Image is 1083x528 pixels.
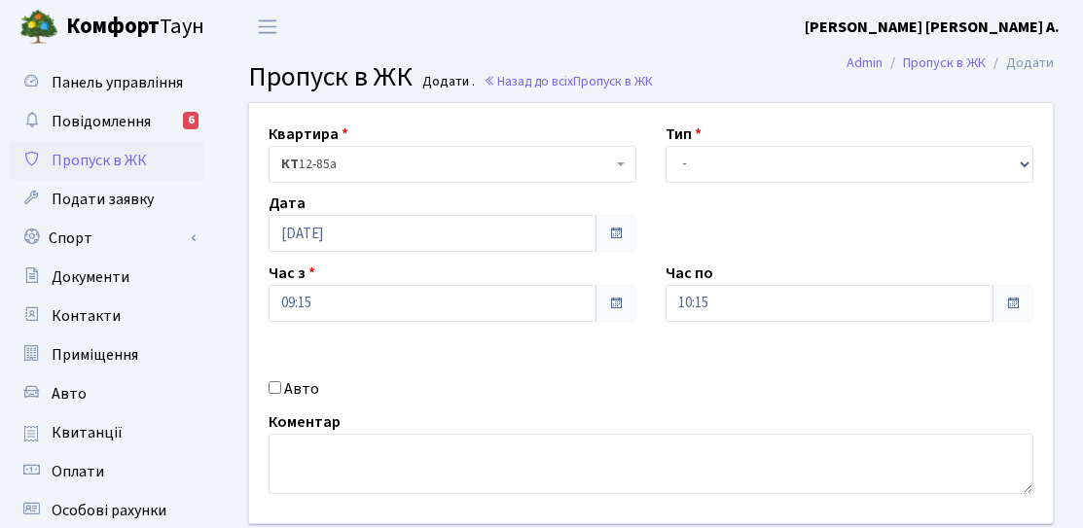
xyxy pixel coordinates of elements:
[10,297,204,335] a: Контакти
[281,155,612,174] span: <b>КТ</b>&nbsp;&nbsp;&nbsp;&nbsp;12-85а
[269,123,348,146] label: Квартира
[817,43,1083,84] nav: breadcrumb
[281,155,299,174] b: КТ
[10,180,204,219] a: Подати заявку
[666,262,713,285] label: Час по
[484,72,653,90] a: Назад до всіхПропуск в ЖК
[52,461,104,482] span: Оплати
[269,410,341,434] label: Коментар
[52,266,129,288] span: Документи
[52,111,151,132] span: Повідомлення
[269,192,306,215] label: Дата
[805,16,1060,39] a: [PERSON_NAME] [PERSON_NAME] А.
[986,53,1054,74] li: Додати
[10,141,204,180] a: Пропуск в ЖК
[269,262,315,285] label: Час з
[66,11,160,42] b: Комфорт
[66,11,204,44] span: Таун
[52,150,147,171] span: Пропуск в ЖК
[573,72,653,90] span: Пропуск в ЖК
[284,377,319,401] label: Авто
[10,374,204,413] a: Авто
[269,146,636,183] span: <b>КТ</b>&nbsp;&nbsp;&nbsp;&nbsp;12-85а
[19,8,58,47] img: logo.png
[243,11,292,43] button: Переключити навігацію
[52,422,123,443] span: Квитанції
[847,53,883,73] a: Admin
[10,452,204,491] a: Оплати
[52,189,154,210] span: Подати заявку
[52,72,183,93] span: Панель управління
[10,413,204,452] a: Квитанції
[183,112,199,129] div: 6
[903,53,986,73] a: Пропуск в ЖК
[666,123,702,146] label: Тип
[10,102,204,141] a: Повідомлення6
[248,57,413,96] span: Пропуск в ЖК
[52,383,87,405] span: Авто
[10,258,204,297] a: Документи
[10,335,204,374] a: Приміщення
[418,74,475,90] small: Додати .
[10,219,204,258] a: Спорт
[52,500,166,521] span: Особові рахунки
[52,344,138,366] span: Приміщення
[805,17,1060,38] b: [PERSON_NAME] [PERSON_NAME] А.
[10,63,204,102] a: Панель управління
[52,305,121,327] span: Контакти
